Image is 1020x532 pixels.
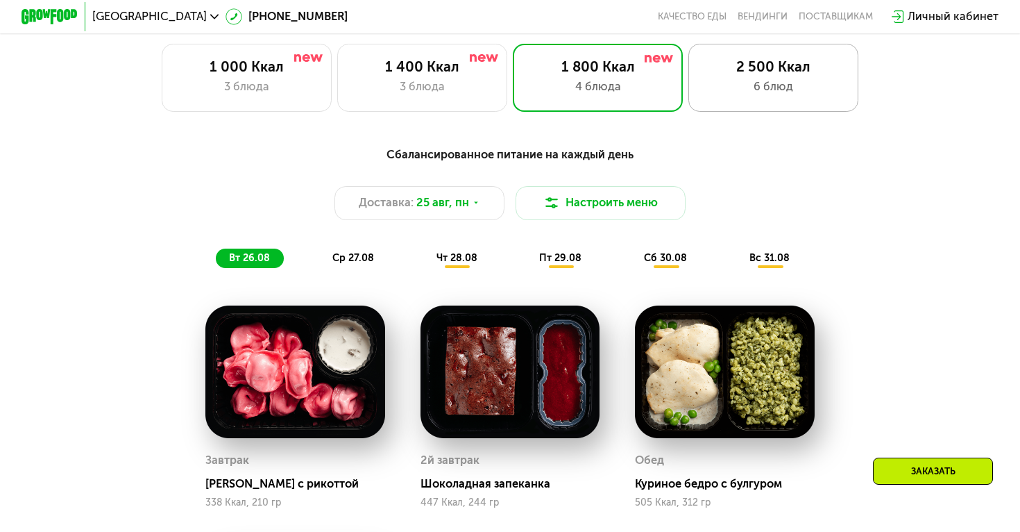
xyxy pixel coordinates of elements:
[420,477,611,491] div: Шоколадная запеканка
[91,146,930,163] div: Сбалансированное питание на каждый день
[332,252,374,264] span: ср 27.08
[359,194,414,212] span: Доставка:
[176,58,316,76] div: 1 000 Ккал
[749,252,790,264] span: вс 31.08
[420,497,600,508] div: 447 Ккал, 244 гр
[352,78,492,96] div: 3 блюда
[644,252,687,264] span: сб 30.08
[176,78,316,96] div: 3 блюда
[527,78,668,96] div: 4 блюда
[635,477,826,491] div: Куриное бедро с булгуром
[527,58,668,76] div: 1 800 Ккал
[738,11,788,22] a: Вендинги
[229,252,270,264] span: вт 26.08
[205,450,249,472] div: Завтрак
[799,11,873,22] div: поставщикам
[635,450,664,472] div: Обед
[635,497,815,508] div: 505 Ккал, 312 гр
[873,458,993,485] div: Заказать
[205,477,396,491] div: [PERSON_NAME] с рикоттой
[352,58,492,76] div: 1 400 Ккал
[436,252,477,264] span: чт 28.08
[516,186,686,220] button: Настроить меню
[416,194,469,212] span: 25 авг, пн
[908,8,998,26] div: Личный кабинет
[92,11,207,22] span: [GEOGRAPHIC_DATA]
[658,11,726,22] a: Качество еды
[226,8,348,26] a: [PHONE_NUMBER]
[539,252,581,264] span: пт 29.08
[704,78,844,96] div: 6 блюд
[420,450,479,472] div: 2й завтрак
[205,497,385,508] div: 338 Ккал, 210 гр
[704,58,844,76] div: 2 500 Ккал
